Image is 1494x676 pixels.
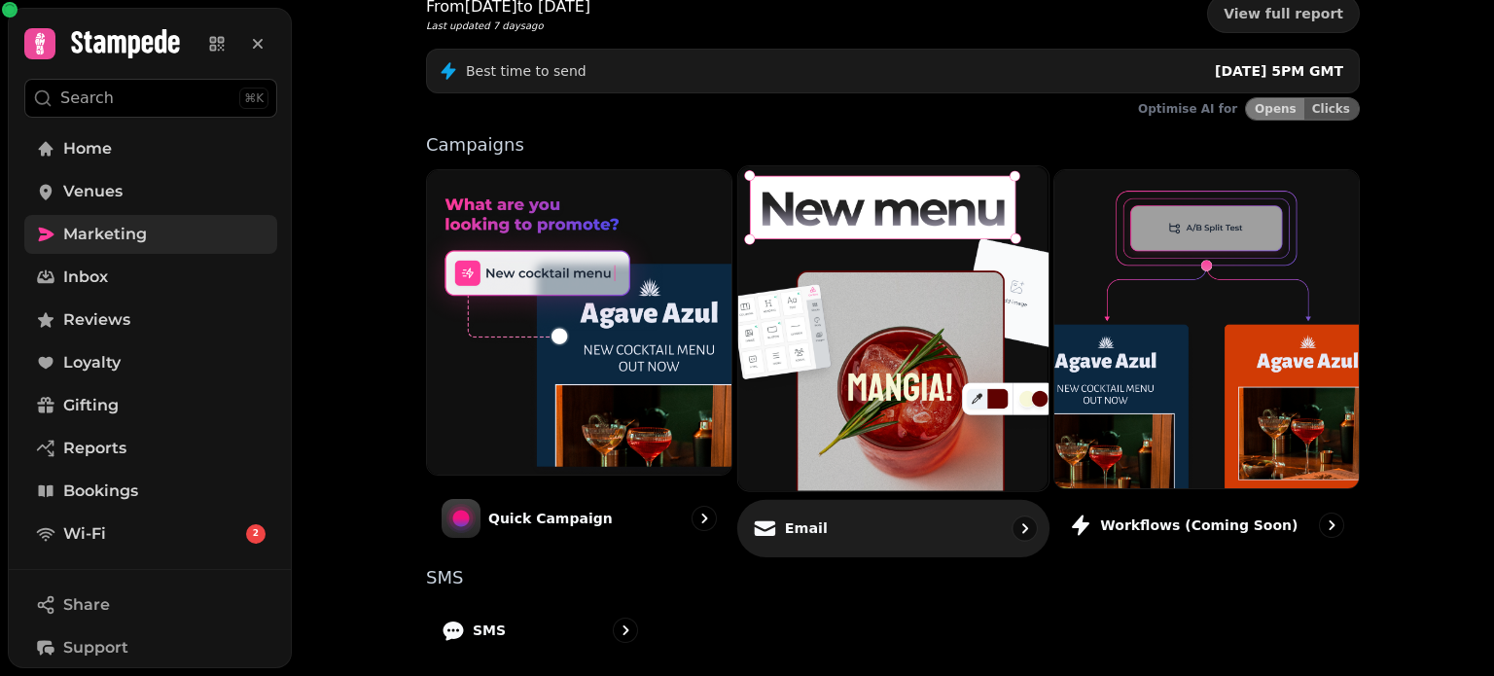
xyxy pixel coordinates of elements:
span: Loyalty [63,351,121,374]
p: SMS [426,569,1360,587]
a: Quick CampaignQuick Campaign [426,169,732,553]
img: Workflows (coming soon) [1054,170,1359,488]
svg: go to [1322,516,1341,535]
span: Share [63,593,110,617]
span: Home [63,137,112,160]
p: SMS [473,621,506,640]
a: Bookings [24,472,277,511]
a: Venues [24,172,277,211]
a: Marketing [24,215,277,254]
span: 2 [253,527,259,541]
a: EmailEmail [737,165,1049,557]
a: SMS [426,602,654,658]
p: Best time to send [466,61,587,81]
a: Gifting [24,386,277,425]
span: Gifting [63,394,119,417]
button: Search⌘K [24,79,277,118]
span: [DATE] 5PM GMT [1215,63,1343,79]
span: Reports [63,437,126,460]
p: Campaigns [426,136,1360,154]
img: Email [723,150,1064,507]
button: Clicks [1304,98,1359,120]
p: Optimise AI for [1138,101,1237,117]
a: Reviews [24,301,277,339]
span: Marketing [63,223,147,246]
a: Wi-Fi2 [24,515,277,553]
button: Support [24,628,277,667]
button: Opens [1246,98,1304,120]
p: Workflows (coming soon) [1100,516,1298,535]
p: Email [784,518,827,538]
a: Home [24,129,277,168]
span: Opens [1255,103,1297,115]
p: Quick Campaign [488,509,613,528]
span: Inbox [63,266,108,289]
span: Clicks [1312,103,1350,115]
svg: go to [694,509,714,528]
p: Last updated 7 days ago [426,18,590,33]
a: Workflows (coming soon)Workflows (coming soon) [1053,169,1360,553]
svg: go to [616,621,635,640]
a: Loyalty [24,343,277,382]
img: Quick Campaign [427,170,731,475]
a: Reports [24,429,277,468]
span: Bookings [63,480,138,503]
a: Inbox [24,258,277,297]
span: Wi-Fi [63,522,106,546]
p: Search [60,87,114,110]
button: Share [24,586,277,624]
div: ⌘K [239,88,268,109]
svg: go to [1014,518,1034,538]
span: Reviews [63,308,130,332]
span: Venues [63,180,123,203]
span: Support [63,636,128,659]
